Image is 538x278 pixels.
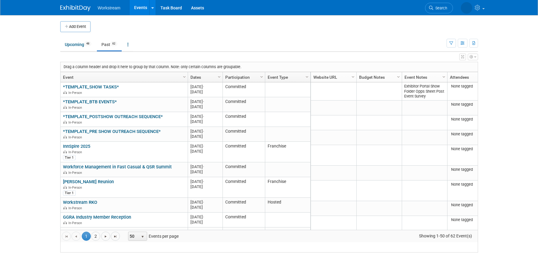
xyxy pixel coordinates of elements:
[203,129,204,134] span: -
[450,72,504,82] a: Attendees
[60,5,91,11] img: ExhibitDay
[63,121,67,124] img: In-Person Event
[190,200,220,205] div: [DATE]
[84,41,91,46] span: 48
[396,74,401,79] span: Column Settings
[68,186,84,190] span: In-Person
[223,213,265,227] td: Committed
[190,89,220,94] div: [DATE]
[63,106,67,109] img: In-Person Event
[63,99,117,104] a: *TEMPLATE_BTB EVENTS*
[404,72,443,82] a: Event Notes
[450,203,505,207] div: None tagged
[203,114,204,119] span: -
[203,179,204,184] span: -
[203,164,204,169] span: -
[190,220,220,225] div: [DATE]
[190,99,220,104] div: [DATE]
[190,129,220,134] div: [DATE]
[461,2,472,14] img: Keira Wiele
[103,234,108,239] span: Go to the next page
[450,182,505,187] div: None tagged
[190,144,220,149] div: [DATE]
[63,129,161,134] a: *TEMPLATE_PRE SHOW OUTREACH SEQUENCE*
[395,72,402,81] a: Column Settings
[258,72,265,81] a: Column Settings
[265,198,310,213] td: Hosted
[63,150,67,153] img: In-Person Event
[359,72,398,82] a: Budget Notes
[450,102,505,107] div: None tagged
[61,62,478,72] div: Drag a column header and drop it here to group by that column. Note: only certain columns are gro...
[71,232,81,241] a: Go to the previous page
[63,186,67,189] img: In-Person Event
[63,179,114,184] a: [PERSON_NAME] Reunion
[181,72,188,81] a: Column Settings
[190,169,220,174] div: [DATE]
[63,190,76,195] div: Tier 1
[68,121,84,124] span: In-Person
[223,198,265,213] td: Committed
[190,184,220,189] div: [DATE]
[203,99,204,104] span: -
[74,234,78,239] span: Go to the previous page
[63,84,119,90] a: *TEMPLATE_SHOW TASKS*
[63,221,67,224] img: In-Person Event
[450,84,505,89] div: None tagged
[190,104,220,109] div: [DATE]
[98,5,120,10] span: Workstream
[450,117,505,122] div: None tagged
[190,164,220,169] div: [DATE]
[68,171,84,175] span: In-Person
[450,217,505,222] div: None tagged
[203,84,204,89] span: -
[190,119,220,124] div: [DATE]
[63,91,67,94] img: In-Person Event
[64,234,69,239] span: Go to the first page
[190,134,220,139] div: [DATE]
[63,164,172,170] a: Workforce Management in Fast Casual & QSR Summit
[140,234,145,239] span: select
[305,74,309,79] span: Column Settings
[190,229,220,234] div: [DATE]
[402,82,447,100] td: Exhibitor Portal Show Folder Opps Sheet Post Event Survey
[62,232,71,241] a: Go to the first page
[223,162,265,177] td: Committed
[111,232,120,241] a: Go to the last page
[63,206,67,209] img: In-Person Event
[216,72,223,81] a: Column Settings
[190,72,219,82] a: Dates
[68,135,84,139] span: In-Person
[203,230,204,234] span: -
[223,112,265,127] td: Committed
[190,84,220,89] div: [DATE]
[268,72,306,82] a: Event Type
[223,142,265,162] td: Committed
[223,127,265,142] td: Committed
[182,74,187,79] span: Column Settings
[68,150,84,154] span: In-Person
[63,214,131,220] a: GGRA Industry Member Reception
[190,214,220,220] div: [DATE]
[190,114,220,119] div: [DATE]
[304,72,310,81] a: Column Settings
[223,97,265,112] td: Committed
[313,72,352,82] a: Website URL
[441,74,446,79] span: Column Settings
[450,167,505,172] div: None tagged
[265,177,310,198] td: Franchise
[203,144,204,148] span: -
[101,232,110,241] a: Go to the next page
[120,232,185,241] span: Events per page
[259,74,264,79] span: Column Settings
[63,155,76,160] div: Tier 1
[351,74,355,79] span: Column Settings
[97,39,122,50] a: Past62
[91,232,100,241] a: 2
[60,39,96,50] a: Upcoming48
[190,179,220,184] div: [DATE]
[60,21,91,32] button: Add Event
[203,200,204,204] span: -
[450,147,505,151] div: None tagged
[68,106,84,110] span: In-Person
